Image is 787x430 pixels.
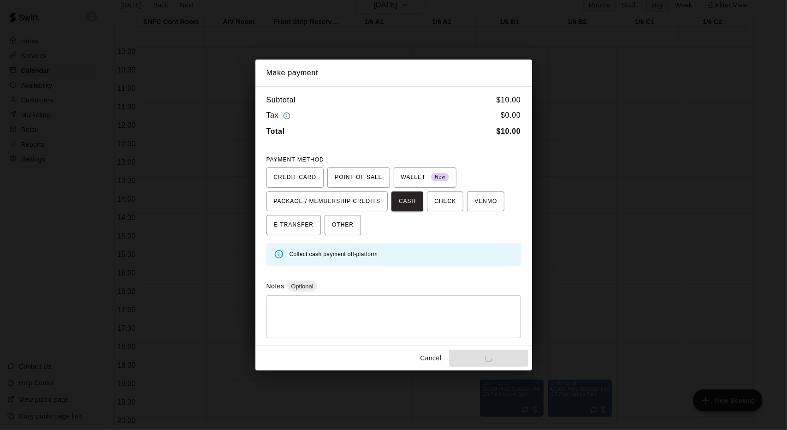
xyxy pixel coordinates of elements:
[391,191,423,212] button: CASH
[332,218,354,233] span: OTHER
[501,109,521,122] h6: $ 0.00
[255,60,532,86] h2: Make payment
[274,170,317,185] span: CREDIT CARD
[266,94,296,106] h6: Subtotal
[274,218,314,233] span: E-TRANSFER
[401,170,450,185] span: WALLET
[266,127,285,135] b: Total
[266,167,324,188] button: CREDIT CARD
[266,156,324,163] span: PAYMENT METHOD
[474,194,497,209] span: VENMO
[325,215,361,235] button: OTHER
[287,283,317,290] span: Optional
[327,167,390,188] button: POINT OF SALE
[266,282,284,290] label: Notes
[290,251,378,257] span: Collect cash payment off-platform
[431,171,449,184] span: New
[497,127,521,135] b: $ 10.00
[335,170,382,185] span: POINT OF SALE
[266,109,293,122] h6: Tax
[399,194,416,209] span: CASH
[266,191,388,212] button: PACKAGE / MEMBERSHIP CREDITS
[266,215,321,235] button: E-TRANSFER
[427,191,463,212] button: CHECK
[274,194,381,209] span: PACKAGE / MEMBERSHIP CREDITS
[434,194,456,209] span: CHECK
[467,191,504,212] button: VENMO
[394,167,457,188] button: WALLET New
[497,94,521,106] h6: $ 10.00
[416,350,445,367] button: Cancel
